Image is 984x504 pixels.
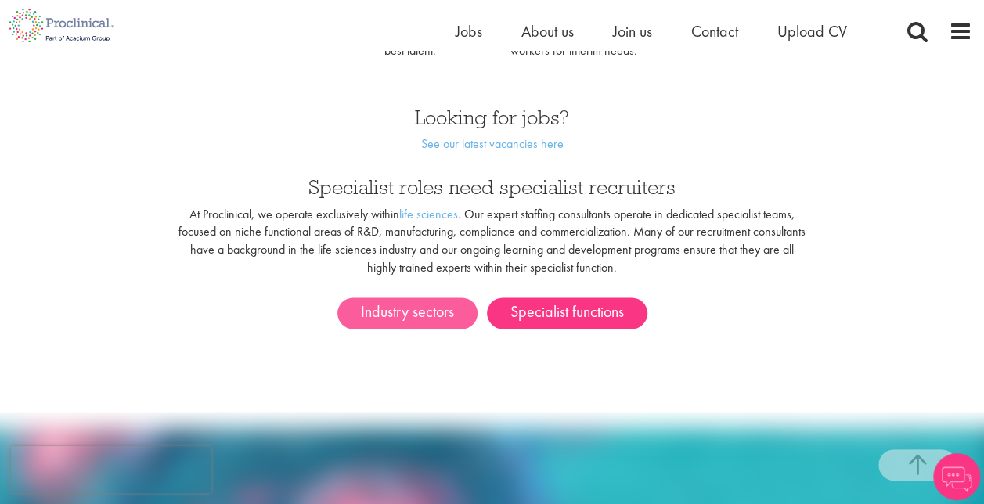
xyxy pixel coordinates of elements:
[487,297,647,329] a: Specialist functions
[399,206,458,222] a: life sciences
[613,21,652,41] a: Join us
[11,446,211,493] iframe: reCAPTCHA
[691,21,738,41] a: Contact
[421,135,564,152] a: See our latest vacancies here
[933,453,980,500] img: Chatbot
[521,21,574,41] a: About us
[340,107,644,128] h3: Looking for jobs?
[176,177,809,197] h3: Specialist roles need specialist recruiters
[777,21,847,41] a: Upload CV
[456,21,482,41] a: Jobs
[176,206,809,277] p: At Proclinical, we operate exclusively within . Our expert staffing consultants operate in dedica...
[337,297,478,329] a: Industry sectors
